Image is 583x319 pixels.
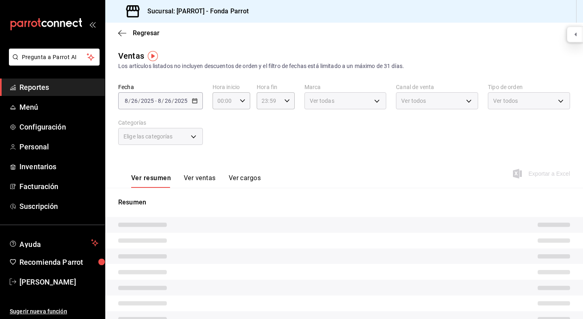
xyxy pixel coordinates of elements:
[396,84,478,90] label: Canal de venta
[89,21,96,28] button: open_drawer_menu
[140,98,154,104] input: ----
[174,98,188,104] input: ----
[123,132,173,140] span: Elige las categorías
[257,84,294,90] label: Hora fin
[164,98,172,104] input: --
[148,51,158,61] img: Tooltip marker
[19,121,98,132] span: Configuración
[19,102,98,113] span: Menú
[19,238,88,248] span: Ayuda
[184,174,216,188] button: Ver ventas
[131,174,171,188] button: Ver resumen
[118,84,203,90] label: Fecha
[229,174,261,188] button: Ver cargos
[401,97,426,105] span: Ver todos
[22,53,87,62] span: Pregunta a Parrot AI
[128,98,131,104] span: /
[9,49,100,66] button: Pregunta a Parrot AI
[10,307,98,316] span: Sugerir nueva función
[304,84,387,90] label: Marca
[141,6,249,16] h3: Sucursal: [PARROT] - Fonda Parrot
[138,98,140,104] span: /
[19,181,98,192] span: Facturación
[19,82,98,93] span: Reportes
[6,59,100,67] a: Pregunta a Parrot AI
[118,198,570,207] p: Resumen
[157,98,162,104] input: --
[131,98,138,104] input: --
[19,276,98,287] span: [PERSON_NAME]
[19,257,98,268] span: Recomienda Parrot
[310,97,334,105] span: Ver todas
[162,98,164,104] span: /
[118,120,203,125] label: Categorías
[493,97,518,105] span: Ver todos
[118,62,570,70] div: Los artículos listados no incluyen descuentos de orden y el filtro de fechas está limitado a un m...
[133,29,160,37] span: Regresar
[488,84,570,90] label: Tipo de orden
[118,29,160,37] button: Regresar
[19,201,98,212] span: Suscripción
[19,141,98,152] span: Personal
[155,98,157,104] span: -
[124,98,128,104] input: --
[19,161,98,172] span: Inventarios
[131,174,261,188] div: navigation tabs
[172,98,174,104] span: /
[213,84,250,90] label: Hora inicio
[118,50,144,62] div: Ventas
